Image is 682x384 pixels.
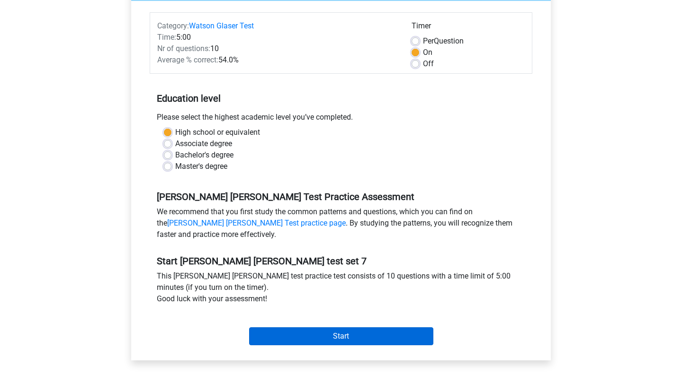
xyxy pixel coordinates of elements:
[157,21,189,30] span: Category:
[150,206,532,244] div: We recommend that you first study the common patterns and questions, which you can find on the . ...
[423,35,464,47] label: Question
[157,89,525,108] h5: Education level
[412,20,525,35] div: Timer
[175,161,227,172] label: Master's degree
[175,138,232,149] label: Associate degree
[150,32,404,43] div: 5:00
[249,327,433,345] input: Start
[423,47,432,58] label: On
[157,55,218,64] span: Average % correct:
[157,33,176,42] span: Time:
[150,271,532,308] div: This [PERSON_NAME] [PERSON_NAME] test practice test consists of 10 questions with a time limit of...
[157,44,210,53] span: Nr of questions:
[175,127,260,138] label: High school or equivalent
[175,149,233,161] label: Bachelor's degree
[157,191,525,202] h5: [PERSON_NAME] [PERSON_NAME] Test Practice Assessment
[423,36,434,45] span: Per
[157,255,525,267] h5: Start [PERSON_NAME] [PERSON_NAME] test set 7
[150,112,532,127] div: Please select the highest academic level you’ve completed.
[150,54,404,66] div: 54.0%
[189,21,254,30] a: Watson Glaser Test
[150,43,404,54] div: 10
[167,218,346,227] a: [PERSON_NAME] [PERSON_NAME] Test practice page
[423,58,434,70] label: Off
